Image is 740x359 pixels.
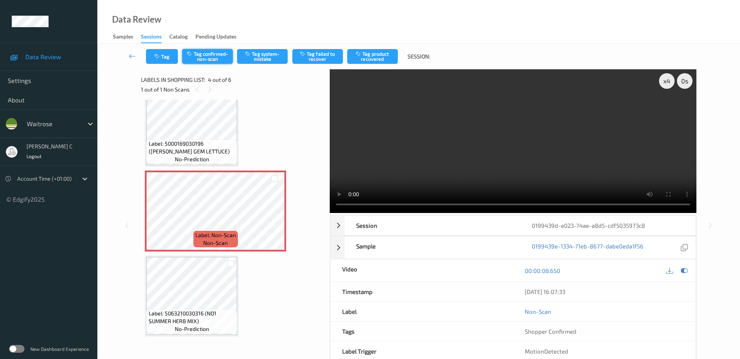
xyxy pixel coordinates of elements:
a: Sessions [141,32,169,43]
div: 0 s [677,73,693,89]
div: [DATE] 16:07:33 [525,288,684,296]
div: Session0199439d-e023-74ae-a8d5-cdf5035973c8 [330,215,696,236]
button: Tag product recovered [347,49,398,64]
span: Session: [408,53,430,60]
button: Tag system-mistake [237,49,288,64]
div: x 4 [659,73,675,89]
a: 0199439e-1334-71eb-8677-dabe0eda1f56 [532,242,643,253]
div: Tags [330,322,513,341]
span: Labels in shopping list: [141,76,205,84]
button: Tag confirmed-non-scan [182,49,233,64]
a: 00:00:08.650 [525,267,560,275]
span: Shopper Confirmed [525,328,577,335]
span: Label: 5000169030196 ([PERSON_NAME] GEM LETTUCE) [149,140,236,155]
div: Video [330,259,513,282]
div: Timestamp [330,282,513,301]
span: no-prediction [175,155,209,163]
div: Samples [113,33,133,42]
div: Label [330,302,513,321]
div: Pending Updates [195,33,236,42]
span: 4 out of 6 [208,76,231,84]
button: Tag [146,49,178,64]
div: Sessions [141,33,162,43]
div: Session [345,216,520,235]
a: Samples [113,32,141,42]
a: Pending Updates [195,32,244,42]
a: Catalog [169,32,195,42]
div: Sample [345,236,520,259]
span: no-prediction [175,325,209,333]
div: Catalog [169,33,188,42]
span: non-scan [203,239,228,247]
span: Label: Non-Scan [195,231,236,239]
div: 1 out of 1 Non Scans [141,84,324,94]
button: Tag failed to recover [292,49,343,64]
a: Non-Scan [525,308,551,315]
span: Label: 5063210030316 (NO1 SUMMER HERB MIX) [149,310,236,325]
div: 0199439d-e023-74ae-a8d5-cdf5035973c8 [520,216,696,235]
div: Data Review [112,16,161,23]
div: Sample0199439e-1334-71eb-8677-dabe0eda1f56 [330,236,696,259]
